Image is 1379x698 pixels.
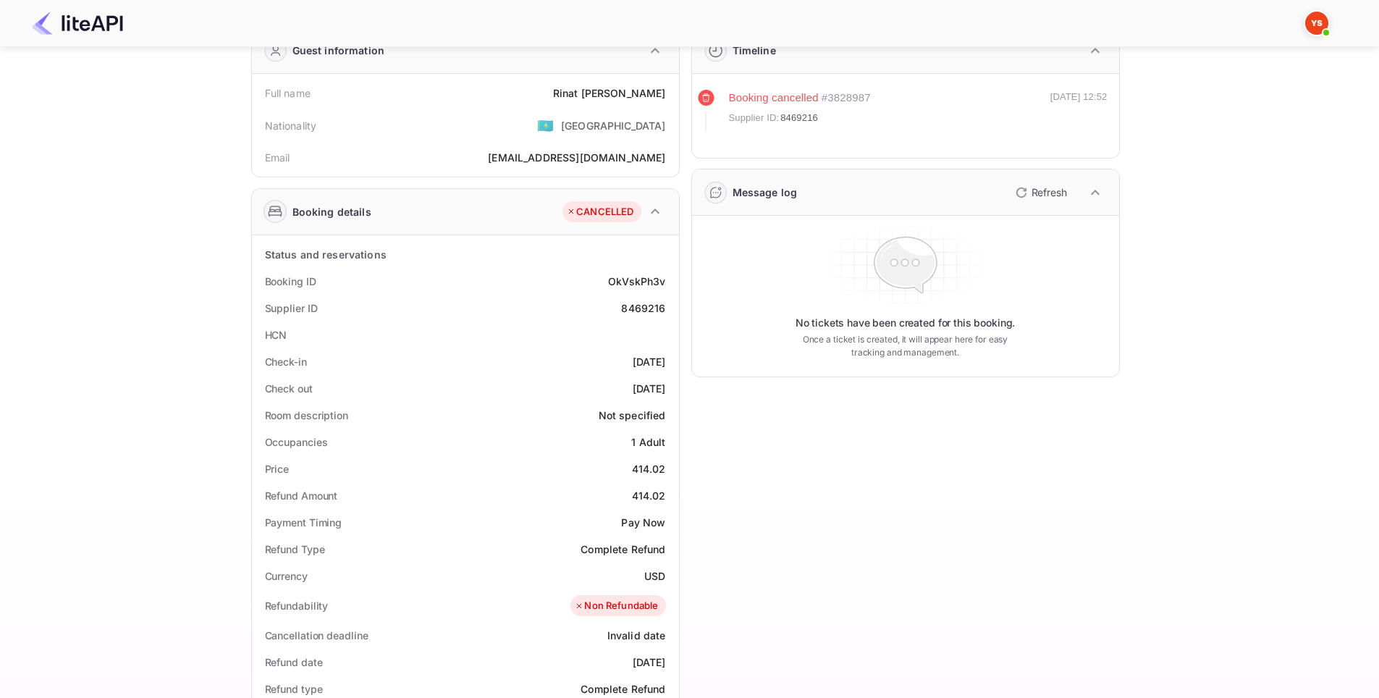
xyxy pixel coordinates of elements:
div: 1 Adult [631,434,665,450]
div: [GEOGRAPHIC_DATA] [561,118,666,133]
div: Full name [265,85,311,101]
div: Check-in [265,354,307,369]
div: # 3828987 [822,90,871,106]
div: Booking cancelled [729,90,819,106]
div: [DATE] [633,354,666,369]
button: Refresh [1007,181,1073,204]
div: Payment Timing [265,515,342,530]
div: USD [644,568,665,584]
div: Complete Refund [581,681,665,697]
p: Once a ticket is created, it will appear here for easy tracking and management. [791,333,1020,359]
div: Not specified [599,408,666,423]
div: CANCELLED [566,205,633,219]
div: Currency [265,568,308,584]
div: Rinat [PERSON_NAME] [553,85,666,101]
span: United States [537,112,554,138]
div: [DATE] 12:52 [1050,90,1108,132]
div: Supplier ID [265,300,318,316]
div: 414.02 [632,488,666,503]
div: HCN [265,327,287,342]
div: Refund date [265,655,323,670]
div: OkVskPh3v [608,274,665,289]
div: Refund Type [265,542,325,557]
div: [EMAIL_ADDRESS][DOMAIN_NAME] [488,150,665,165]
img: Yandex Support [1305,12,1328,35]
div: Email [265,150,290,165]
div: Check out [265,381,313,396]
img: LiteAPI Logo [32,12,123,35]
div: 8469216 [621,300,665,316]
p: No tickets have been created for this booking. [796,316,1016,330]
div: Non Refundable [574,599,658,613]
div: Booking ID [265,274,316,289]
div: Refundability [265,598,329,613]
div: Nationality [265,118,317,133]
div: Message log [733,185,798,200]
div: Invalid date [607,628,666,643]
span: Supplier ID: [729,111,780,125]
div: Price [265,461,290,476]
div: Pay Now [621,515,665,530]
div: 414.02 [632,461,666,476]
div: Booking details [292,204,371,219]
div: Complete Refund [581,542,665,557]
div: Guest information [292,43,385,58]
p: Refresh [1032,185,1067,200]
div: Room description [265,408,348,423]
div: [DATE] [633,655,666,670]
div: Refund type [265,681,323,697]
div: [DATE] [633,381,666,396]
div: Status and reservations [265,247,387,262]
div: Occupancies [265,434,328,450]
span: 8469216 [780,111,818,125]
div: Timeline [733,43,776,58]
div: Cancellation deadline [265,628,368,643]
div: Refund Amount [265,488,338,503]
